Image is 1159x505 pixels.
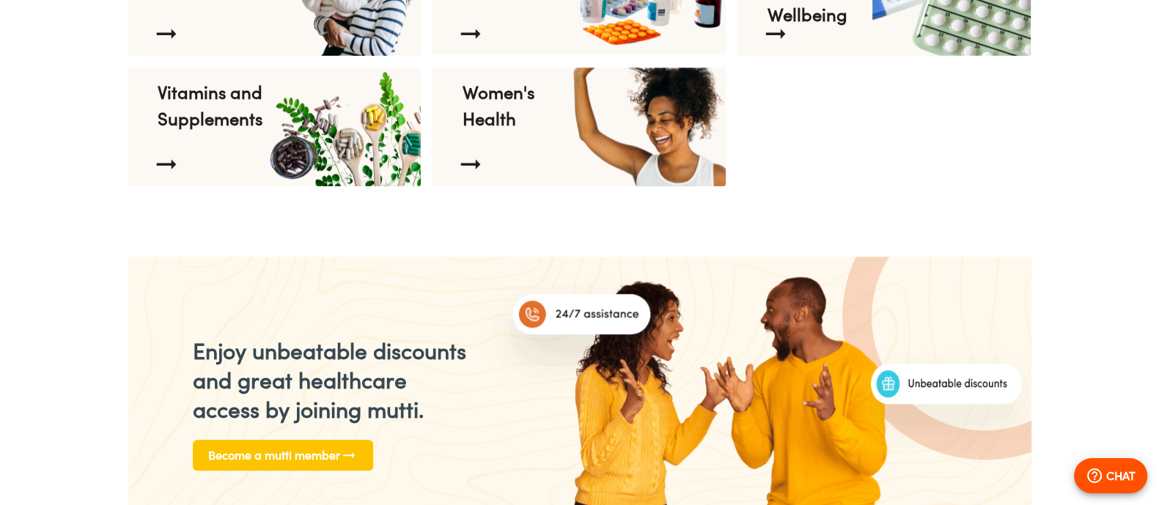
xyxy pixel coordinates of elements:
img: 24/7 assistance [466,266,697,400]
span: Become a mutti member [208,445,358,465]
p: Vitamins and Supplements [158,79,277,132]
a: Women's HealthWomen's Health [433,67,726,186]
img: Unbeatable discounts [831,336,1062,470]
p: CHAT [1106,467,1136,484]
button: CHAT [1074,458,1147,493]
img: Vitamins and Supplements [263,67,423,186]
img: ellipse [842,257,1081,460]
button: Become a mutti member [193,440,373,471]
img: Women's Health [567,67,727,186]
a: Vitamins and SupplementsVitamins and Supplements [128,67,422,186]
p: Enjoy unbeatable discounts and great healthcare access by joining mutti. [193,336,478,424]
p: Women's Health [462,79,581,132]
